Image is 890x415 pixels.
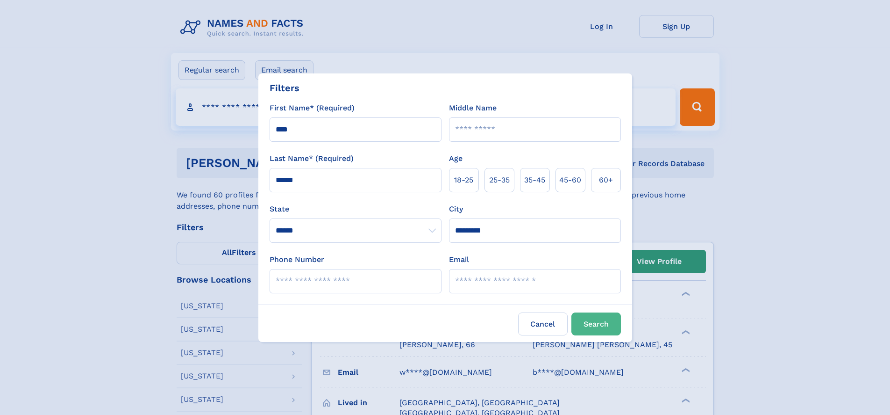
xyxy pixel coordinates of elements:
[270,204,441,215] label: State
[571,313,621,335] button: Search
[270,153,354,164] label: Last Name* (Required)
[489,175,510,186] span: 25‑35
[518,313,568,335] label: Cancel
[449,102,497,114] label: Middle Name
[559,175,581,186] span: 45‑60
[270,254,324,265] label: Phone Number
[449,153,463,164] label: Age
[449,204,463,215] label: City
[454,175,473,186] span: 18‑25
[270,102,355,114] label: First Name* (Required)
[599,175,613,186] span: 60+
[524,175,545,186] span: 35‑45
[449,254,469,265] label: Email
[270,81,299,95] div: Filters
